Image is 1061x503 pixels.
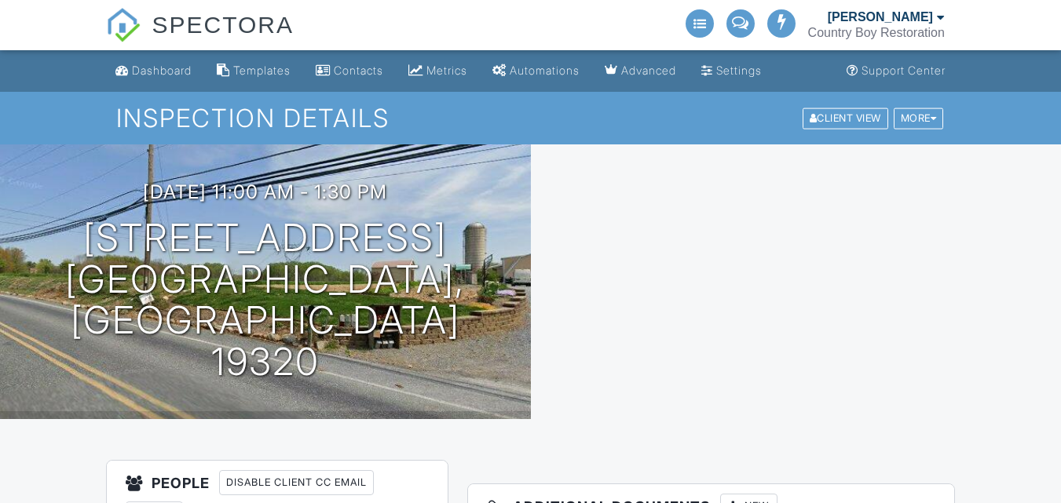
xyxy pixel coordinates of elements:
[116,104,945,132] h1: Inspection Details
[143,181,387,202] h3: [DATE] 11:00 am - 1:30 pm
[233,64,291,77] div: Templates
[426,64,467,77] div: Metrics
[25,217,506,383] h1: [STREET_ADDRESS] [GEOGRAPHIC_DATA], [GEOGRAPHIC_DATA] 19320
[894,108,944,129] div: More
[106,24,294,53] a: SPECTORA
[716,64,762,77] div: Settings
[210,56,297,86] a: Templates
[106,8,141,42] img: The Best Home Inspection Software - Spectora
[621,64,676,77] div: Advanced
[109,56,198,86] a: Dashboard
[334,64,383,77] div: Contacts
[132,64,192,77] div: Dashboard
[862,64,946,77] div: Support Center
[695,56,768,86] a: Settings
[152,8,295,41] span: SPECTORA
[486,56,586,86] a: Automations (Advanced)
[598,56,682,86] a: Advanced
[402,56,474,86] a: Metrics
[828,9,933,25] div: [PERSON_NAME]
[309,56,390,86] a: Contacts
[801,111,892,123] a: Client View
[840,56,952,86] a: Support Center
[219,470,374,495] div: Disable Client CC Email
[510,64,580,77] div: Automations
[803,108,888,129] div: Client View
[808,25,945,41] div: Country Boy Restoration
